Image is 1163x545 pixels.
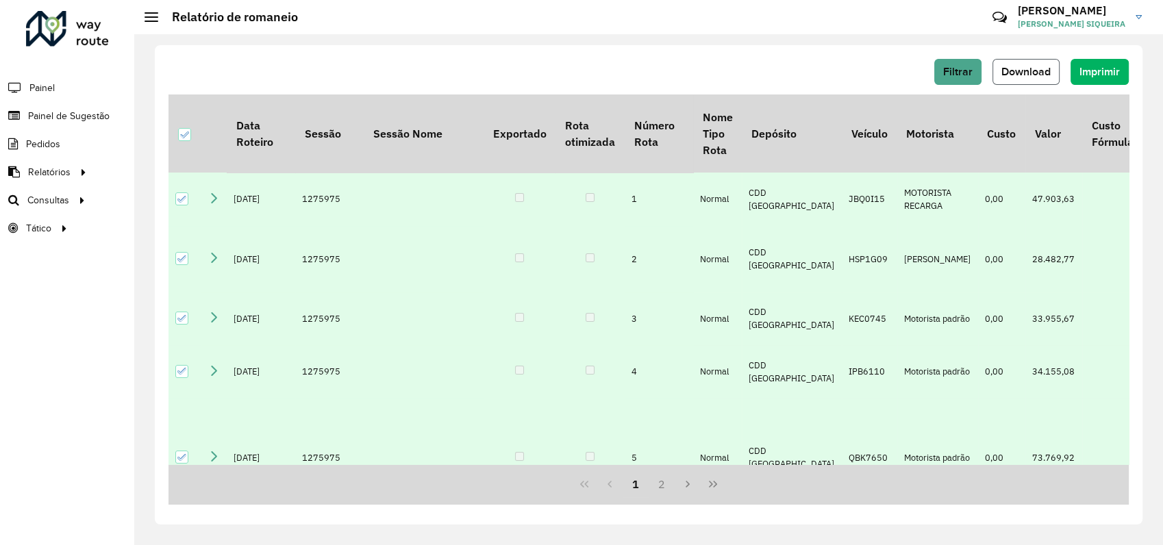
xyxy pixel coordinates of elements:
td: Motorista padrão [897,345,978,398]
h2: Relatório de romaneio [158,10,298,25]
td: [DATE] [227,173,295,226]
td: 34.155,08 [1025,345,1082,398]
td: [PERSON_NAME] [897,226,978,292]
th: Veículo [842,94,897,173]
button: 1 [623,471,649,497]
span: [PERSON_NAME] SIQUEIRA [1018,18,1125,30]
td: 1275975 [295,173,364,226]
td: KEC0745 [842,292,897,346]
button: Imprimir [1071,59,1129,85]
button: 2 [649,471,675,497]
td: 47.903,63 [1025,173,1082,226]
button: Last Page [700,471,726,497]
td: CDD [GEOGRAPHIC_DATA] [742,292,842,346]
span: Pedidos [26,137,60,151]
span: Consultas [27,193,69,207]
td: Normal [693,173,742,226]
td: 33.955,67 [1025,292,1082,346]
span: Download [1001,66,1051,77]
td: Normal [693,226,742,292]
th: Sessão [295,94,364,173]
td: Normal [693,292,742,346]
th: Custo Fórmula [1082,94,1142,173]
td: 4 [625,345,693,398]
td: QBK7650 [842,398,897,518]
td: CDD [GEOGRAPHIC_DATA] [742,226,842,292]
td: Normal [693,398,742,518]
td: 2 [625,226,693,292]
th: Motorista [897,94,978,173]
td: 5 [625,398,693,518]
td: 1275975 [295,226,364,292]
td: 1275975 [295,292,364,346]
button: Download [992,59,1060,85]
td: 0,00 [978,398,1025,518]
h3: [PERSON_NAME] [1018,4,1125,17]
th: Depósito [742,94,842,173]
td: Motorista padrão [897,292,978,346]
td: CDD [GEOGRAPHIC_DATA] [742,173,842,226]
td: 0,00 [978,226,1025,292]
button: Next Page [675,471,701,497]
a: Contato Rápido [985,3,1014,32]
th: Valor [1025,94,1082,173]
td: Normal [693,345,742,398]
td: [DATE] [227,226,295,292]
span: Filtrar [943,66,973,77]
td: CDD [GEOGRAPHIC_DATA] [742,398,842,518]
td: 28.482,77 [1025,226,1082,292]
th: Rota otimizada [555,94,624,173]
td: 73.769,92 [1025,398,1082,518]
span: Painel [29,81,55,95]
td: IPB6110 [842,345,897,398]
button: Filtrar [934,59,981,85]
td: Motorista padrão [897,398,978,518]
td: HSP1G09 [842,226,897,292]
td: 1 [625,173,693,226]
td: 0,00 [978,292,1025,346]
td: [DATE] [227,398,295,518]
span: Imprimir [1079,66,1120,77]
td: 0,00 [978,173,1025,226]
th: Data Roteiro [227,94,295,173]
td: CDD [GEOGRAPHIC_DATA] [742,345,842,398]
th: Sessão Nome [364,94,484,173]
span: Relatórios [28,165,71,179]
td: MOTORISTA RECARGA [897,173,978,226]
th: Número Rota [625,94,693,173]
span: Tático [26,221,51,236]
td: 1275975 [295,345,364,398]
td: 0,00 [978,345,1025,398]
th: Custo [978,94,1025,173]
td: 3 [625,292,693,346]
td: JBQ0I15 [842,173,897,226]
td: [DATE] [227,345,295,398]
td: [DATE] [227,292,295,346]
th: Exportado [484,94,555,173]
td: 1275975 [295,398,364,518]
span: Painel de Sugestão [28,109,110,123]
th: Nome Tipo Rota [693,94,742,173]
